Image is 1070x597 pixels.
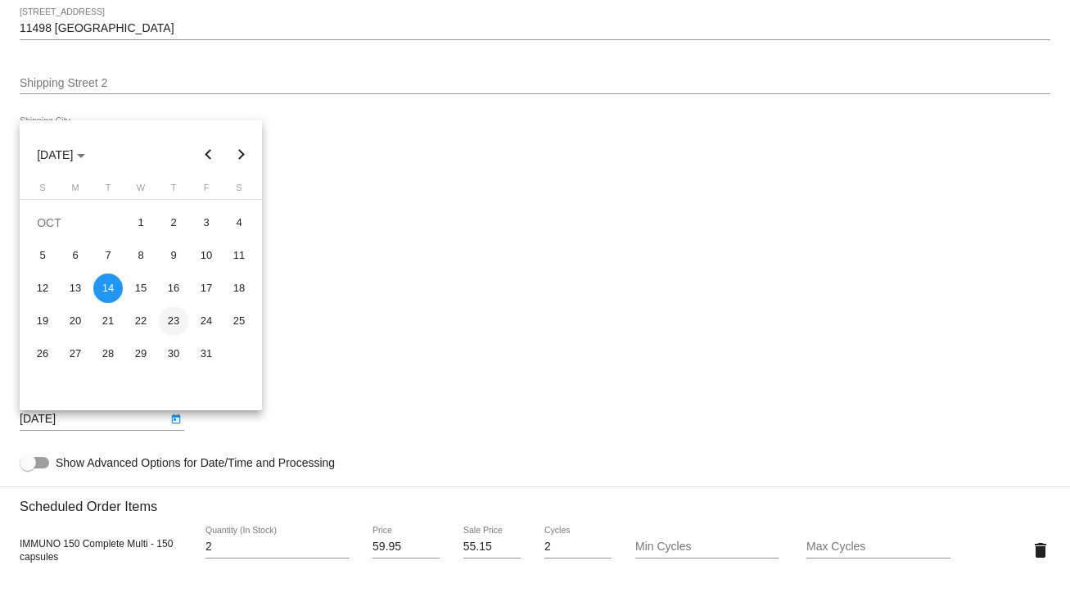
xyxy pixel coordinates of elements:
[223,206,255,239] td: October 4, 2025
[159,241,188,270] div: 9
[159,208,188,237] div: 2
[61,241,90,270] div: 6
[93,339,123,369] div: 28
[26,272,59,305] td: October 12, 2025
[192,241,221,270] div: 10
[126,274,156,303] div: 15
[190,239,223,272] td: October 10, 2025
[224,274,254,303] div: 18
[92,239,124,272] td: October 7, 2025
[157,239,190,272] td: October 9, 2025
[159,339,188,369] div: 30
[126,339,156,369] div: 29
[126,306,156,336] div: 22
[192,306,221,336] div: 24
[59,183,92,199] th: Monday
[126,241,156,270] div: 8
[26,206,124,239] td: OCT
[93,241,123,270] div: 7
[61,274,90,303] div: 13
[124,206,157,239] td: October 1, 2025
[28,241,57,270] div: 5
[224,306,254,336] div: 25
[159,306,188,336] div: 23
[190,206,223,239] td: October 3, 2025
[224,208,254,237] div: 4
[61,306,90,336] div: 20
[159,274,188,303] div: 16
[192,138,225,171] button: Previous month
[59,239,92,272] td: October 6, 2025
[28,306,57,336] div: 19
[92,305,124,337] td: October 21, 2025
[26,183,59,199] th: Sunday
[190,183,223,199] th: Friday
[190,337,223,370] td: October 31, 2025
[223,183,255,199] th: Saturday
[157,337,190,370] td: October 30, 2025
[157,305,190,337] td: October 23, 2025
[59,305,92,337] td: October 20, 2025
[24,138,98,171] button: Choose month and year
[225,138,258,171] button: Next month
[124,337,157,370] td: October 29, 2025
[61,339,90,369] div: 27
[157,272,190,305] td: October 16, 2025
[192,208,221,237] div: 3
[28,339,57,369] div: 26
[37,148,85,161] span: [DATE]
[192,339,221,369] div: 31
[223,272,255,305] td: October 18, 2025
[93,274,123,303] div: 14
[124,272,157,305] td: October 15, 2025
[26,305,59,337] td: October 19, 2025
[124,305,157,337] td: October 22, 2025
[224,241,254,270] div: 11
[223,239,255,272] td: October 11, 2025
[157,206,190,239] td: October 2, 2025
[190,272,223,305] td: October 17, 2025
[124,239,157,272] td: October 8, 2025
[26,337,59,370] td: October 26, 2025
[92,272,124,305] td: October 14, 2025
[190,305,223,337] td: October 24, 2025
[124,183,157,199] th: Wednesday
[59,272,92,305] td: October 13, 2025
[223,305,255,337] td: October 25, 2025
[192,274,221,303] div: 17
[28,274,57,303] div: 12
[92,183,124,199] th: Tuesday
[59,337,92,370] td: October 27, 2025
[92,337,124,370] td: October 28, 2025
[93,306,123,336] div: 21
[126,208,156,237] div: 1
[26,239,59,272] td: October 5, 2025
[157,183,190,199] th: Thursday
